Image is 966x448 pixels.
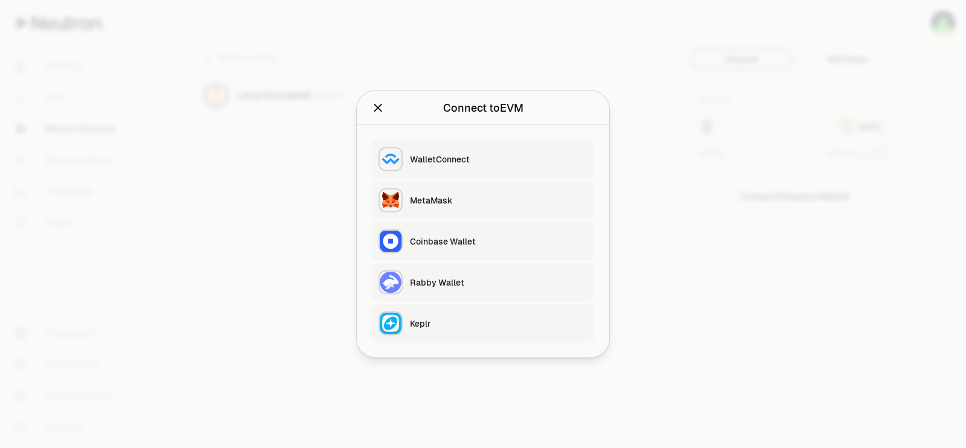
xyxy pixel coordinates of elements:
[410,318,587,330] div: Keplr
[410,194,587,206] div: MetaMask
[371,140,595,179] button: WalletConnectWalletConnect
[410,235,587,248] div: Coinbase Wallet
[371,181,595,220] button: MetaMaskMetaMask
[380,272,401,293] img: Rabby Wallet
[371,304,595,343] button: KeplrKeplr
[371,222,595,261] button: Coinbase WalletCoinbase Wallet
[380,231,401,252] img: Coinbase Wallet
[371,263,595,302] button: Rabby WalletRabby Wallet
[410,277,587,289] div: Rabby Wallet
[410,153,587,165] div: WalletConnect
[380,313,401,334] img: Keplr
[443,100,523,117] div: Connect to EVM
[380,190,401,211] img: MetaMask
[380,149,401,170] img: WalletConnect
[371,100,385,117] button: Close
